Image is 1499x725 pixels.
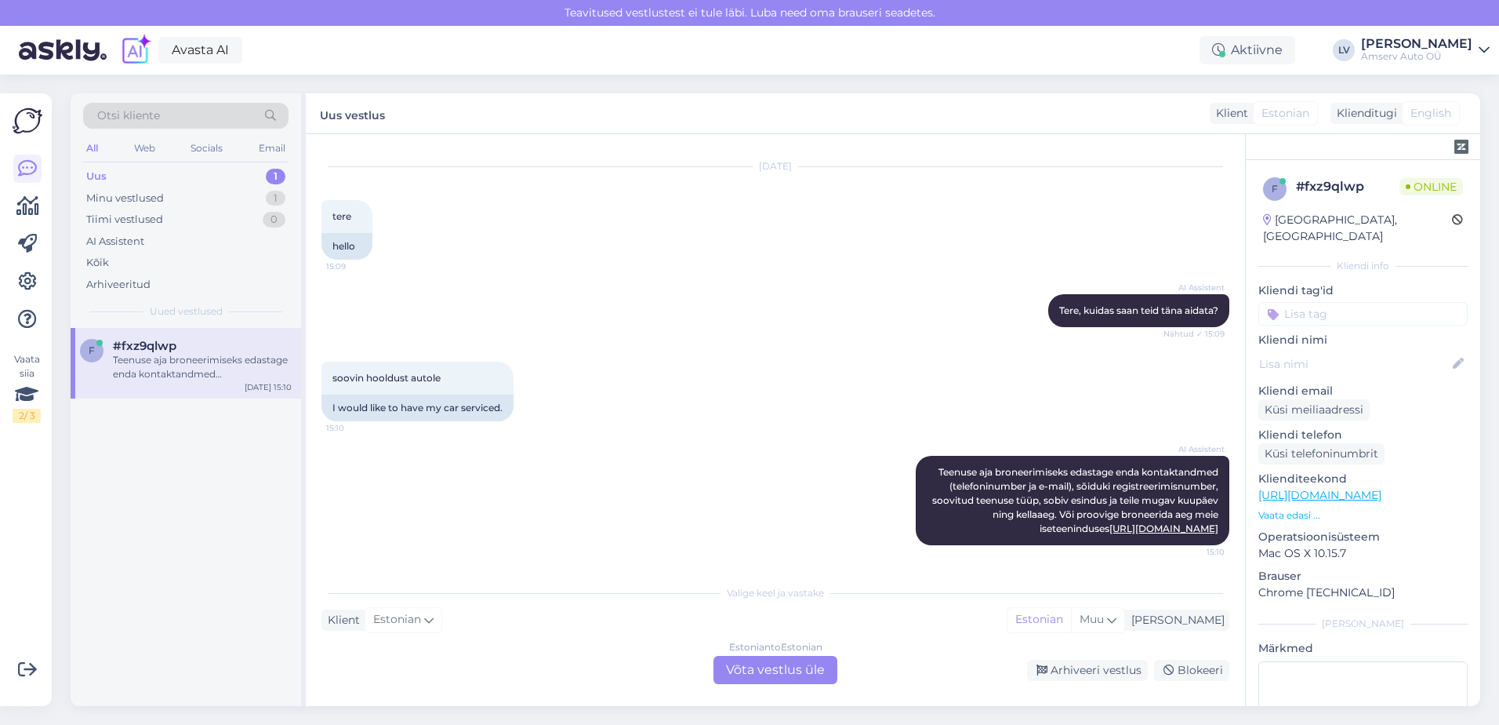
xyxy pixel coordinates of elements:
[729,640,822,654] div: Estonian to Estonian
[83,138,101,158] div: All
[1166,282,1225,293] span: AI Assistent
[1163,328,1225,340] span: Nähtud ✓ 15:09
[113,353,292,381] div: Teenuse aja broneerimiseks edastage enda kontaktandmed (telefoninumber ja e-mail), sõiduki regist...
[256,138,289,158] div: Email
[1258,488,1381,502] a: [URL][DOMAIN_NAME]
[1200,36,1295,64] div: Aktiivne
[1154,660,1229,681] div: Blokeeri
[1027,660,1148,681] div: Arhiveeri vestlus
[1258,399,1370,421] div: Küsi meiliaadressi
[1166,443,1225,455] span: AI Assistent
[13,352,41,423] div: Vaata siia
[13,106,42,136] img: Askly Logo
[1361,38,1490,63] a: [PERSON_NAME]Amserv Auto OÜ
[187,138,226,158] div: Socials
[1330,105,1397,122] div: Klienditugi
[263,212,285,228] div: 0
[321,395,514,421] div: I would like to have my car serviced.
[1333,39,1355,61] div: LV
[1258,640,1468,657] p: Märkmed
[1059,304,1218,316] span: Tere, kuidas saan teid täna aidata?
[1166,546,1225,558] span: 15:10
[1261,105,1309,122] span: Estonian
[89,344,95,356] span: f
[1125,612,1225,628] div: [PERSON_NAME]
[158,37,242,64] a: Avasta AI
[326,422,385,434] span: 15:10
[713,656,837,684] div: Võta vestlus üle
[1296,177,1399,196] div: # fxz9qlwp
[321,159,1229,173] div: [DATE]
[86,191,164,206] div: Minu vestlused
[86,234,144,250] div: AI Assistent
[1258,427,1468,443] p: Kliendi telefon
[113,339,176,353] span: #fxz9qlwp
[320,103,385,124] label: Uus vestlus
[1258,471,1468,487] p: Klienditeekond
[1258,617,1468,631] div: [PERSON_NAME]
[150,304,223,319] span: Uued vestlused
[1410,105,1451,122] span: English
[1258,282,1468,299] p: Kliendi tag'id
[266,191,285,206] div: 1
[1454,140,1468,154] img: zendesk
[326,260,385,272] span: 15:09
[131,138,158,158] div: Web
[1007,608,1071,632] div: Estonian
[86,277,151,293] div: Arhiveeritud
[266,169,285,184] div: 1
[321,612,360,628] div: Klient
[1258,508,1468,523] p: Vaata edasi ...
[321,586,1229,600] div: Valige keel ja vastake
[1258,302,1468,326] input: Lisa tag
[1361,38,1472,50] div: [PERSON_NAME]
[119,34,152,67] img: explore-ai
[1263,212,1452,245] div: [GEOGRAPHIC_DATA], [GEOGRAPHIC_DATA]
[86,169,107,184] div: Uus
[1210,105,1248,122] div: Klient
[86,255,109,271] div: Kõik
[1259,355,1450,373] input: Lisa nimi
[1109,523,1218,534] a: [URL][DOMAIN_NAME]
[1272,183,1278,195] span: f
[86,212,163,228] div: Tiimi vestlused
[332,372,441,384] span: soovin hooldust autole
[373,611,421,628] span: Estonian
[1399,178,1463,195] span: Online
[1258,545,1468,562] p: Mac OS X 10.15.7
[1361,50,1472,63] div: Amserv Auto OÜ
[1258,332,1468,348] p: Kliendi nimi
[97,107,160,124] span: Otsi kliente
[1258,568,1468,585] p: Brauser
[245,381,292,393] div: [DATE] 15:10
[332,210,351,222] span: tere
[13,409,41,423] div: 2 / 3
[1080,612,1104,626] span: Muu
[932,466,1221,534] span: Teenuse aja broneerimiseks edastage enda kontaktandmed (telefoninumber ja e-mail), sõiduki regist...
[321,233,372,260] div: hello
[1258,443,1385,465] div: Küsi telefoninumbrit
[1258,259,1468,273] div: Kliendi info
[1258,529,1468,545] p: Operatsioonisüsteem
[1258,585,1468,601] p: Chrome [TECHNICAL_ID]
[1258,383,1468,399] p: Kliendi email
